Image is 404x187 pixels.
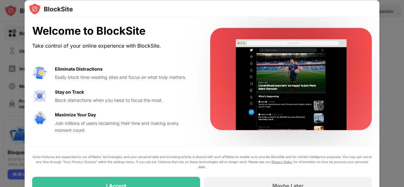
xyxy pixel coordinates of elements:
a: Privacy Policy [271,160,293,163]
div: Eliminate Distractions [55,65,103,72]
div: Stay on Track [55,88,84,95]
div: Take control of your online experience with BlockSite. [32,41,195,50]
img: value-safe-time.svg [32,111,47,126]
div: Join millions of users reclaiming their time and making every moment count. [55,120,195,134]
img: value-avoid-distractions.svg [32,65,47,80]
div: Welcome to BlockSite [32,25,195,38]
div: Block distractions when you need to focus the most. [55,96,195,103]
div: Maximize Your Day [55,111,96,118]
img: value-focus.svg [32,88,47,103]
img: logo-blocksite.svg [28,3,73,15]
div: Easily block time-wasting sites and focus on what truly matters. [55,74,195,81]
div: Some features are supported by our affiliates’ technologies, and your personal data and browsing ... [32,154,372,169]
